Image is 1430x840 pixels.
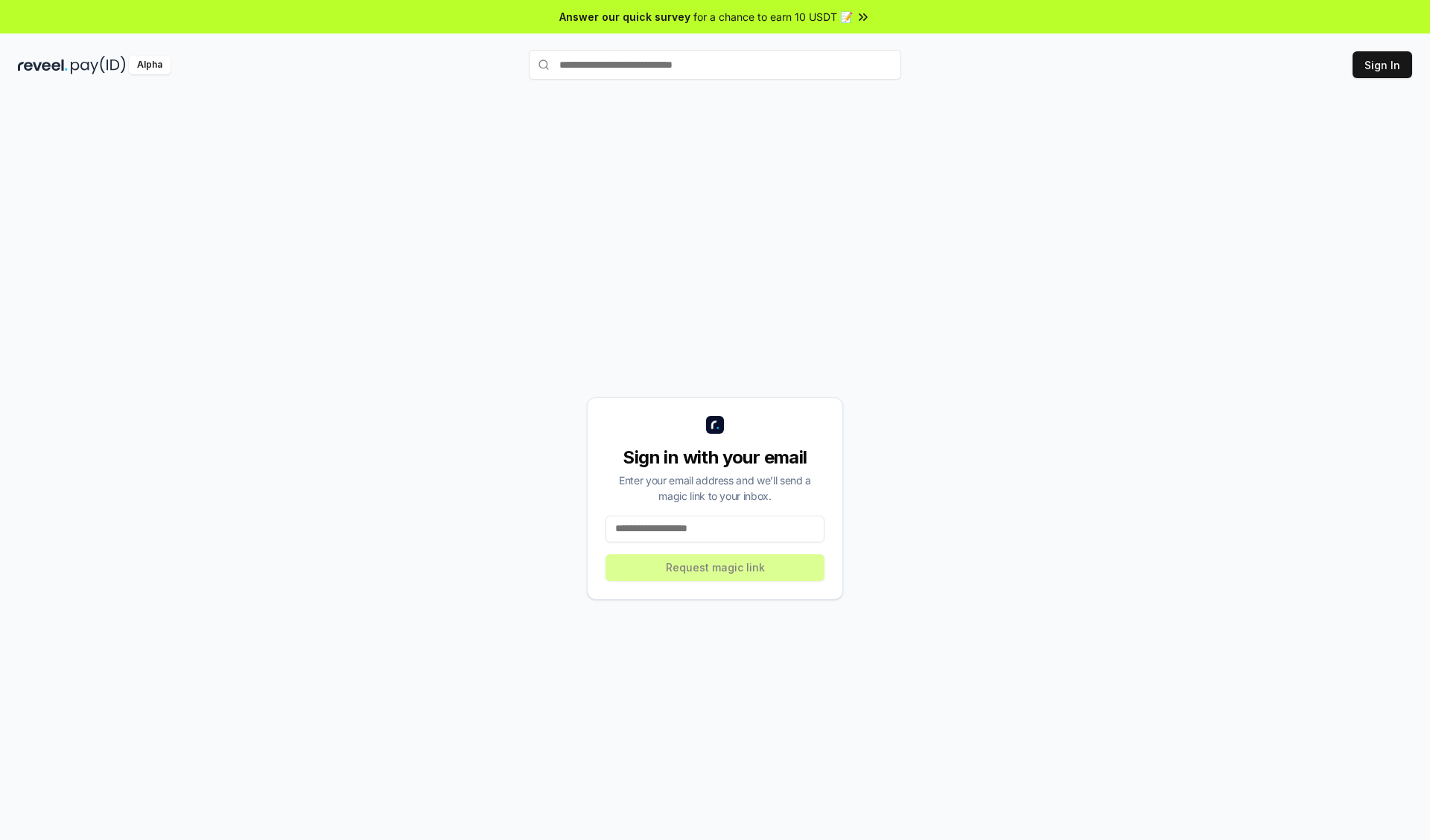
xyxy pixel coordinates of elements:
div: Enter your email address and we’ll send a magic link to your inbox. [606,472,824,504]
div: Sign in with your email [606,446,824,469]
div: Alpha [129,56,171,74]
span: for a chance to earn 10 USDT 📝 [693,9,853,25]
span: Answer our quick survey [559,9,690,25]
button: Sign In [1353,51,1412,78]
img: reveel_dark [18,56,68,74]
img: pay_id [71,56,126,74]
img: logo_small [706,416,724,434]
